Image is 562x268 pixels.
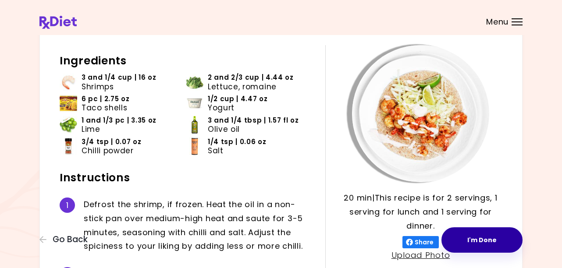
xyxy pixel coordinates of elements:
[82,138,142,146] span: 3/4 tsp | 0.07 oz
[60,171,312,185] h2: Instructions
[208,73,294,82] span: 2 and 2/3 cup | 4.44 oz
[339,191,502,233] p: 20 min | This recipe is for 2 servings, 1 serving for lunch and 1 serving for dinner.
[208,116,299,125] span: 3 and 1/4 tbsp | 1.57 fl oz
[82,116,157,125] span: 1 and 1/3 pc | 3.35 oz
[402,236,439,248] button: Share
[208,138,267,146] span: 1/4 tsp | 0.06 oz
[391,250,450,261] a: Upload Photo
[82,82,114,91] span: Shrimps
[39,16,77,29] img: RxDiet
[39,235,92,244] button: Go Back
[82,73,156,82] span: 3 and 1/4 cup | 16 oz
[208,125,240,134] span: Olive oil
[82,95,130,103] span: 6 pc | 2.75 oz
[82,103,127,112] span: Taco shells
[208,82,277,91] span: Lettuce, romaine
[60,54,312,68] h2: Ingredients
[208,103,235,112] span: Yogurt
[53,235,88,244] span: Go Back
[208,95,268,103] span: 1/2 cup | 4.47 oz
[486,18,509,26] span: Menu
[208,146,224,155] span: Salt
[413,239,435,246] span: Share
[82,146,134,155] span: Chilli powder
[82,125,100,134] span: Lime
[84,197,312,253] div: D e f r o s t t h e s h r i m p , i f f r o z e n . H e a t t h e o i l i n a n o n - s t i c k p...
[441,227,523,253] button: I'm Done
[60,197,75,213] div: 1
